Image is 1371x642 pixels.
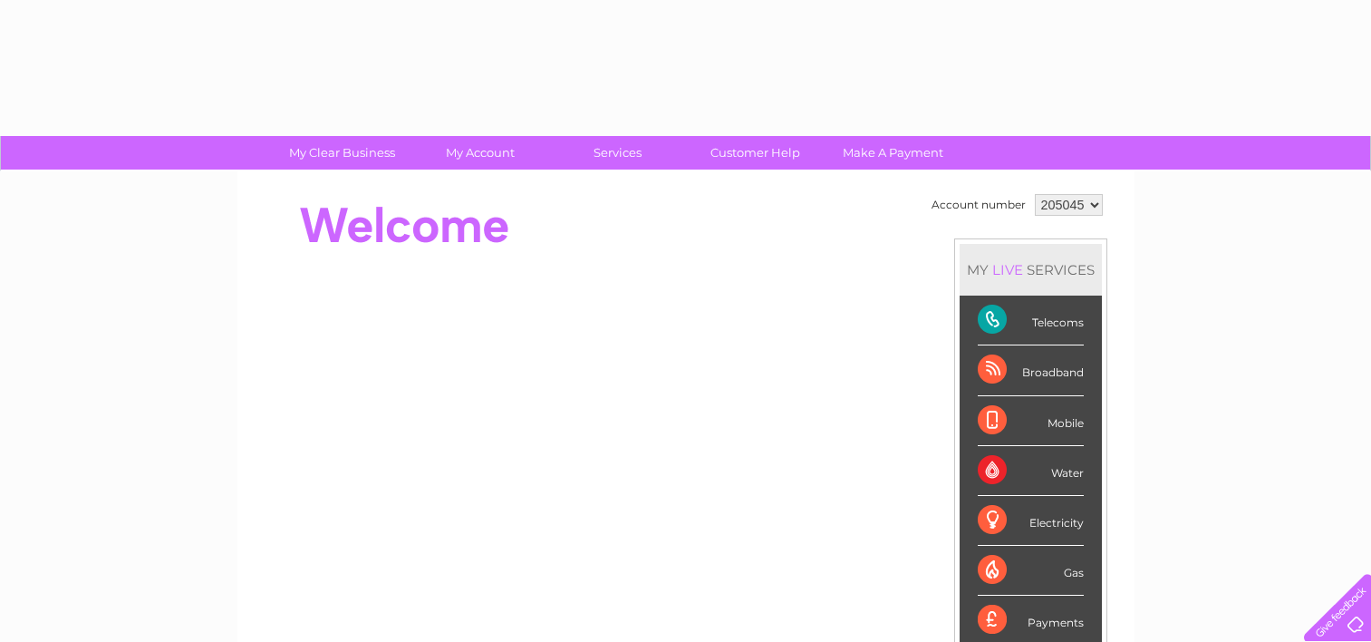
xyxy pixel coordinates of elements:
[978,296,1084,345] div: Telecoms
[405,136,555,170] a: My Account
[978,446,1084,496] div: Water
[978,396,1084,446] div: Mobile
[989,261,1027,278] div: LIVE
[543,136,692,170] a: Services
[978,345,1084,395] div: Broadband
[681,136,830,170] a: Customer Help
[818,136,968,170] a: Make A Payment
[978,496,1084,546] div: Electricity
[927,190,1030,220] td: Account number
[978,546,1084,596] div: Gas
[960,244,1102,296] div: MY SERVICES
[267,136,417,170] a: My Clear Business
